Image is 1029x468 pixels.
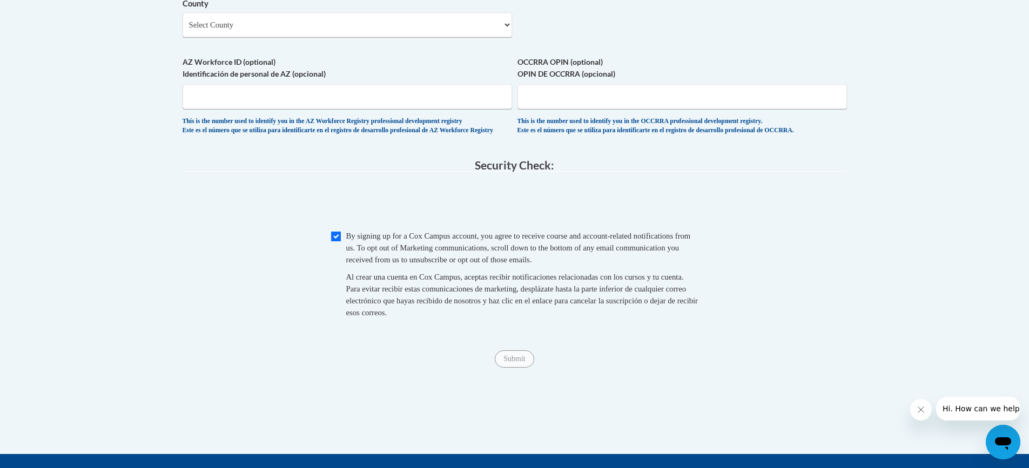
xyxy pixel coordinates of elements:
label: AZ Workforce ID (optional) Identificación de personal de AZ (opcional) [183,56,512,80]
iframe: Button to launch messaging window [986,425,1020,459]
iframe: reCAPTCHA [433,182,597,225]
iframe: Message from company [936,397,1020,420]
label: OCCRRA OPIN (optional) OPIN DE OCCRRA (opcional) [517,56,847,80]
div: This is the number used to identify you in the AZ Workforce Registry professional development reg... [183,117,512,135]
span: Hi. How can we help? [6,8,88,16]
input: Submit [495,350,534,368]
span: By signing up for a Cox Campus account, you agree to receive course and account-related notificat... [346,232,691,264]
span: Security Check: [475,158,554,172]
span: Al crear una cuenta en Cox Campus, aceptas recibir notificaciones relacionadas con los cursos y t... [346,273,698,317]
div: This is the number used to identify you in the OCCRRA professional development registry. Este es ... [517,117,847,135]
iframe: Close message [910,399,932,420]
